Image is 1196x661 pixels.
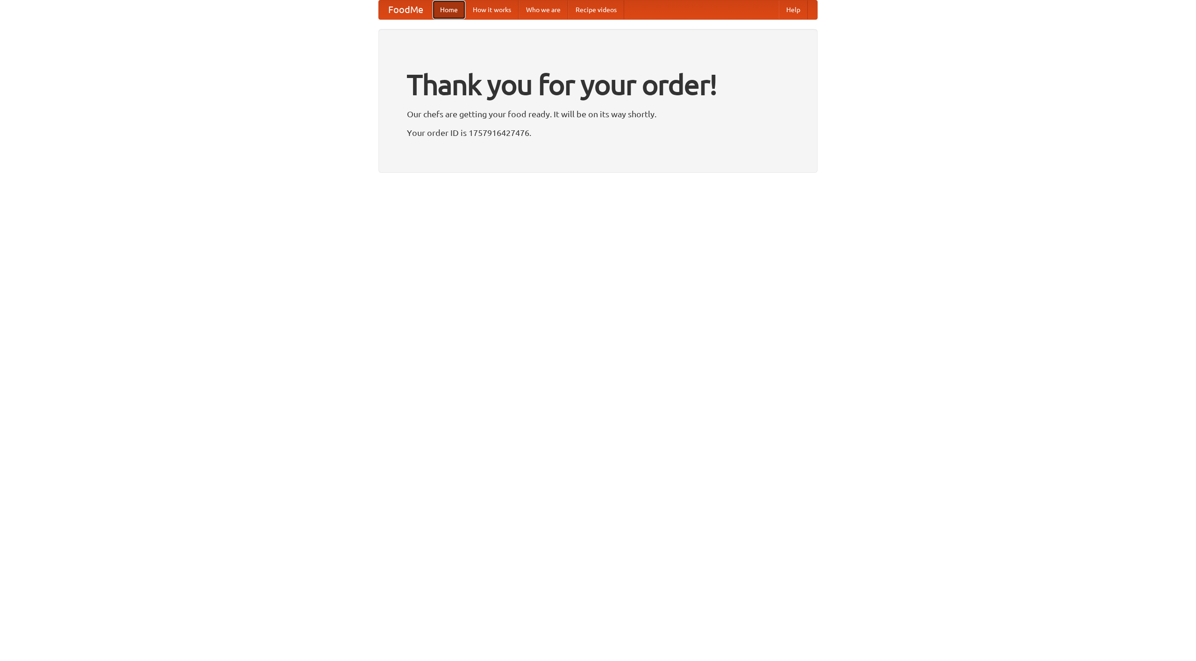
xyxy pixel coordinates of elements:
[465,0,519,19] a: How it works
[519,0,568,19] a: Who we are
[407,62,789,107] h1: Thank you for your order!
[407,107,789,121] p: Our chefs are getting your food ready. It will be on its way shortly.
[779,0,808,19] a: Help
[407,126,789,140] p: Your order ID is 1757916427476.
[433,0,465,19] a: Home
[568,0,624,19] a: Recipe videos
[379,0,433,19] a: FoodMe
